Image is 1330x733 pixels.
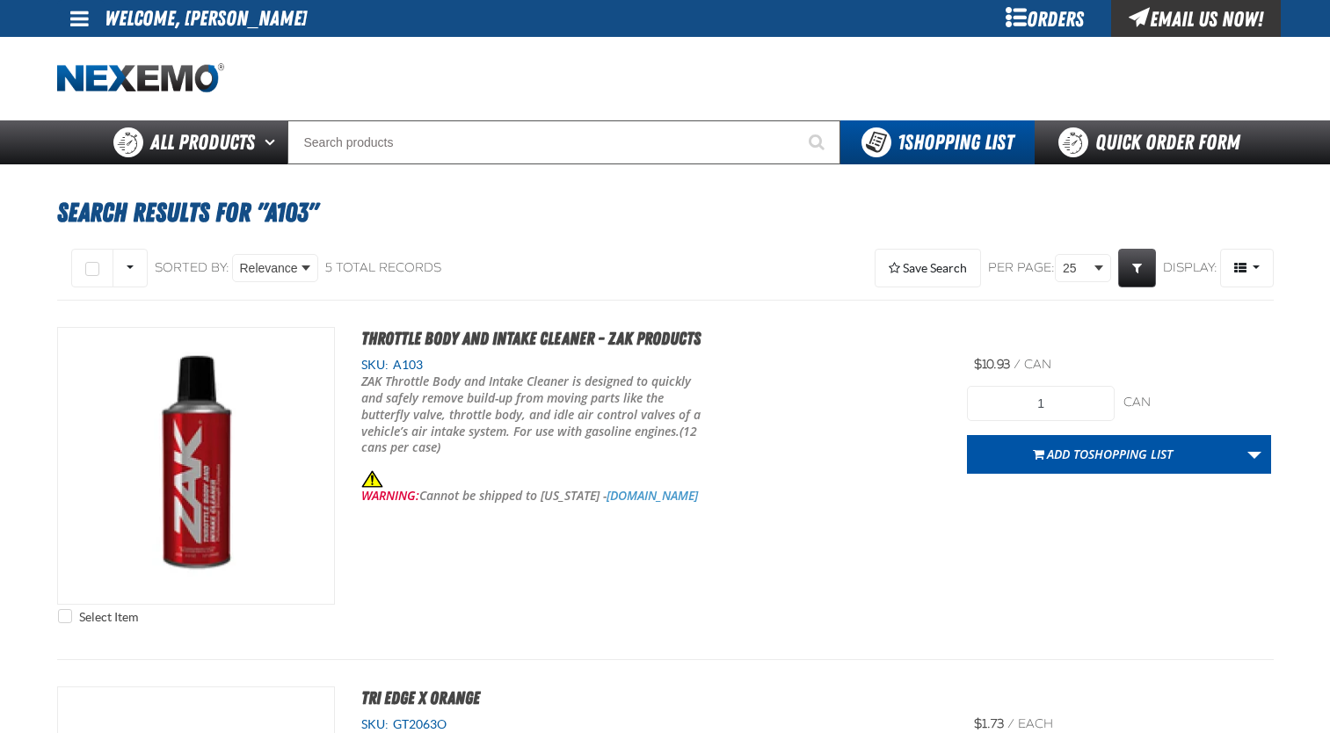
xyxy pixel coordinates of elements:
[967,435,1239,474] button: Add toShopping List
[1007,716,1014,731] span: /
[1123,395,1271,411] div: can
[58,609,138,626] label: Select Item
[967,386,1115,421] input: Product Quantity
[1035,120,1273,164] a: Quick Order Form
[361,374,709,456] p: ZAK Throttle Body and Intake Cleaner is designed to quickly and safely remove build-up from movin...
[361,328,701,349] a: Throttle Body and Intake Cleaner - ZAK Products
[389,717,447,731] span: GT2063O
[1238,435,1271,474] a: More Actions
[361,357,941,374] div: SKU:
[974,357,1010,372] span: $10.93
[796,120,840,164] button: Start Searching
[1118,249,1156,287] a: Expand or Collapse Grid Filters
[389,358,423,372] span: A103
[898,130,905,155] strong: 1
[58,609,72,623] input: Select Item
[1221,250,1273,287] span: Product Grid Views Toolbar
[361,487,419,504] span: WARNING:
[150,127,255,158] span: All Products
[325,260,441,277] div: 5 total records
[1088,446,1173,462] span: Shopping List
[361,470,709,504] p: Cannot be shipped to [US_STATE] -
[258,120,287,164] button: Open All Products pages
[58,328,334,604] : View Details of the Throttle Body and Intake Cleaner - ZAK Products
[607,487,698,504] a: [DOMAIN_NAME]
[903,261,967,275] span: Save Search
[361,687,480,708] a: Tri Edge X Orange
[875,249,981,287] button: Expand or Collapse Saved Search drop-down to save a search query
[1063,259,1091,278] span: 25
[113,249,148,287] button: Rows selection options
[287,120,840,164] input: Search
[1014,357,1021,372] span: /
[1220,249,1274,287] button: Product Grid Views Toolbar
[361,716,941,733] div: SKU:
[988,260,1055,277] span: Per page:
[1047,446,1173,462] span: Add to
[240,259,298,278] span: Relevance
[1163,260,1217,275] span: Display:
[57,63,224,94] a: Home
[361,470,383,488] img: P65 Warning
[974,716,1004,731] span: $1.73
[840,120,1035,164] button: You have 1 Shopping List. Open to view details
[1024,357,1051,372] span: can
[57,189,1274,236] h1: Search Results for "a103"
[1018,716,1053,731] span: each
[58,328,334,604] img: Throttle Body and Intake Cleaner - ZAK Products
[898,130,1014,155] span: Shopping List
[57,63,224,94] img: Nexemo logo
[155,260,229,275] span: Sorted By:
